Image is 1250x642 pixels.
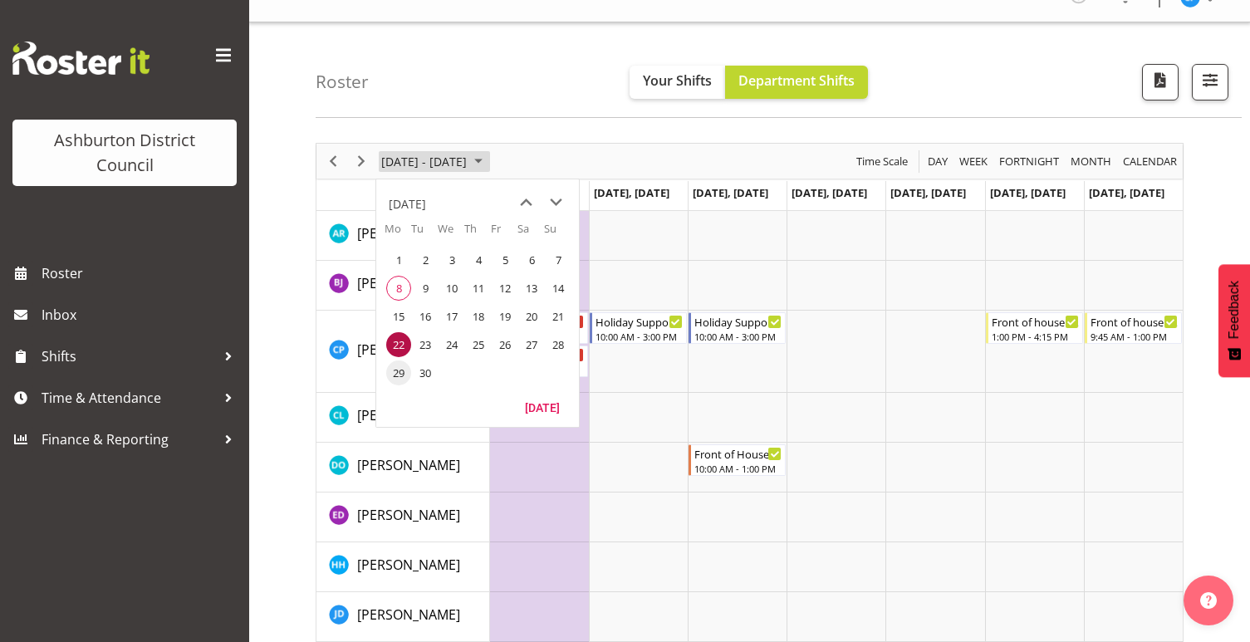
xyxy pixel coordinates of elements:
span: Tuesday, September 23, 2025 [413,332,438,357]
span: Sunday, September 7, 2025 [546,247,571,272]
span: Friday, September 12, 2025 [493,276,517,301]
button: Today [514,395,571,419]
th: We [438,221,464,246]
span: Saturday, September 13, 2025 [519,276,544,301]
button: Next [350,151,373,172]
div: Front of house - Weekend [992,313,1079,330]
span: [DATE] - [DATE] [380,151,468,172]
div: Next [347,144,375,179]
button: next month [541,188,571,218]
div: Charin Phumcharoen"s event - Front of house - Weekend Begin From Saturday, September 27, 2025 at ... [986,312,1083,344]
th: Tu [411,221,438,246]
span: [PERSON_NAME] [357,341,460,359]
th: Fr [491,221,517,246]
span: [PERSON_NAME] [357,506,460,524]
span: [DATE], [DATE] [890,185,966,200]
span: Sunday, September 21, 2025 [546,304,571,329]
span: Shifts [42,344,216,369]
span: [DATE], [DATE] [594,185,669,200]
button: Timeline Day [925,151,951,172]
button: Timeline Month [1068,151,1115,172]
h4: Roster [316,72,369,91]
div: Front of house - Weekend [1091,313,1178,330]
span: Monday, September 22, 2025 [386,332,411,357]
span: Sunday, September 28, 2025 [546,332,571,357]
span: Friday, September 5, 2025 [493,247,517,272]
span: Tuesday, September 2, 2025 [413,247,438,272]
span: Tuesday, September 30, 2025 [413,360,438,385]
span: Inbox [42,302,241,327]
button: Timeline Week [957,151,991,172]
span: Sunday, September 14, 2025 [546,276,571,301]
button: Department Shifts [725,66,868,99]
span: Monday, September 29, 2025 [386,360,411,385]
span: Saturday, September 6, 2025 [519,247,544,272]
img: help-xxl-2.png [1200,592,1217,609]
div: Holiday Support [596,313,683,330]
span: Finance & Reporting [42,427,216,452]
td: Jackie Driver resource [316,592,490,642]
div: 1:00 PM - 4:15 PM [992,330,1079,343]
span: Week [958,151,989,172]
div: Ashburton District Council [29,128,220,178]
button: Time Scale [854,151,911,172]
th: Th [464,221,491,246]
span: Thursday, September 11, 2025 [466,276,491,301]
a: [PERSON_NAME] [357,455,460,475]
a: [PERSON_NAME] [357,340,460,360]
span: Thursday, September 25, 2025 [466,332,491,357]
span: calendar [1121,151,1179,172]
a: [PERSON_NAME] [357,555,460,575]
div: 10:00 AM - 3:00 PM [694,330,782,343]
span: [DATE], [DATE] [693,185,768,200]
div: 10:00 AM - 3:00 PM [596,330,683,343]
button: Filter Shifts [1192,64,1228,100]
td: Esther Deans resource [316,493,490,542]
td: Connor Lysaght resource [316,393,490,443]
span: [DATE], [DATE] [792,185,867,200]
span: Feedback [1227,281,1242,339]
a: [PERSON_NAME] [357,223,460,243]
div: 10:00 AM - 1:00 PM [694,462,782,475]
td: Andrew Rankin resource [316,211,490,261]
button: Fortnight [997,151,1062,172]
button: September 22 - 28, 2025 [379,151,490,172]
th: Su [544,221,571,246]
td: Charin Phumcharoen resource [316,311,490,393]
div: Previous [319,144,347,179]
span: Wednesday, September 17, 2025 [439,304,464,329]
button: Download a PDF of the roster according to the set date range. [1142,64,1179,100]
a: [PERSON_NAME] [357,505,460,525]
span: Monday, September 8, 2025 [386,276,411,301]
span: Fortnight [998,151,1061,172]
div: Charin Phumcharoen"s event - Holiday Support Begin From Tuesday, September 23, 2025 at 10:00:00 A... [590,312,687,344]
span: Month [1069,151,1113,172]
span: Tuesday, September 16, 2025 [413,304,438,329]
button: Your Shifts [630,66,725,99]
span: [PERSON_NAME] [357,456,460,474]
button: Month [1120,151,1180,172]
button: Feedback - Show survey [1218,264,1250,377]
span: Wednesday, September 3, 2025 [439,247,464,272]
span: [DATE], [DATE] [1089,185,1164,200]
span: Saturday, September 20, 2025 [519,304,544,329]
span: Department Shifts [738,71,855,90]
span: Saturday, September 27, 2025 [519,332,544,357]
td: Hannah Herbert-Olsen resource [316,542,490,592]
span: Roster [42,261,241,286]
a: [PERSON_NAME] [PERSON_NAME] [357,405,566,425]
span: Wednesday, September 24, 2025 [439,332,464,357]
span: [PERSON_NAME] [357,556,460,574]
span: Your Shifts [643,71,712,90]
span: Day [926,151,949,172]
div: Charin Phumcharoen"s event - Front of house - Weekend Begin From Sunday, September 28, 2025 at 9:... [1085,312,1182,344]
div: Front of House - Weekday [694,445,782,462]
td: Denise O'Halloran resource [316,443,490,493]
span: [PERSON_NAME] [357,274,460,292]
th: Sa [517,221,544,246]
div: Charin Phumcharoen"s event - Holiday Support Begin From Wednesday, September 24, 2025 at 10:00:00... [689,312,786,344]
span: Time Scale [855,151,909,172]
span: Thursday, September 18, 2025 [466,304,491,329]
span: [PERSON_NAME] [357,224,460,243]
td: Monday, September 22, 2025 [385,331,411,359]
